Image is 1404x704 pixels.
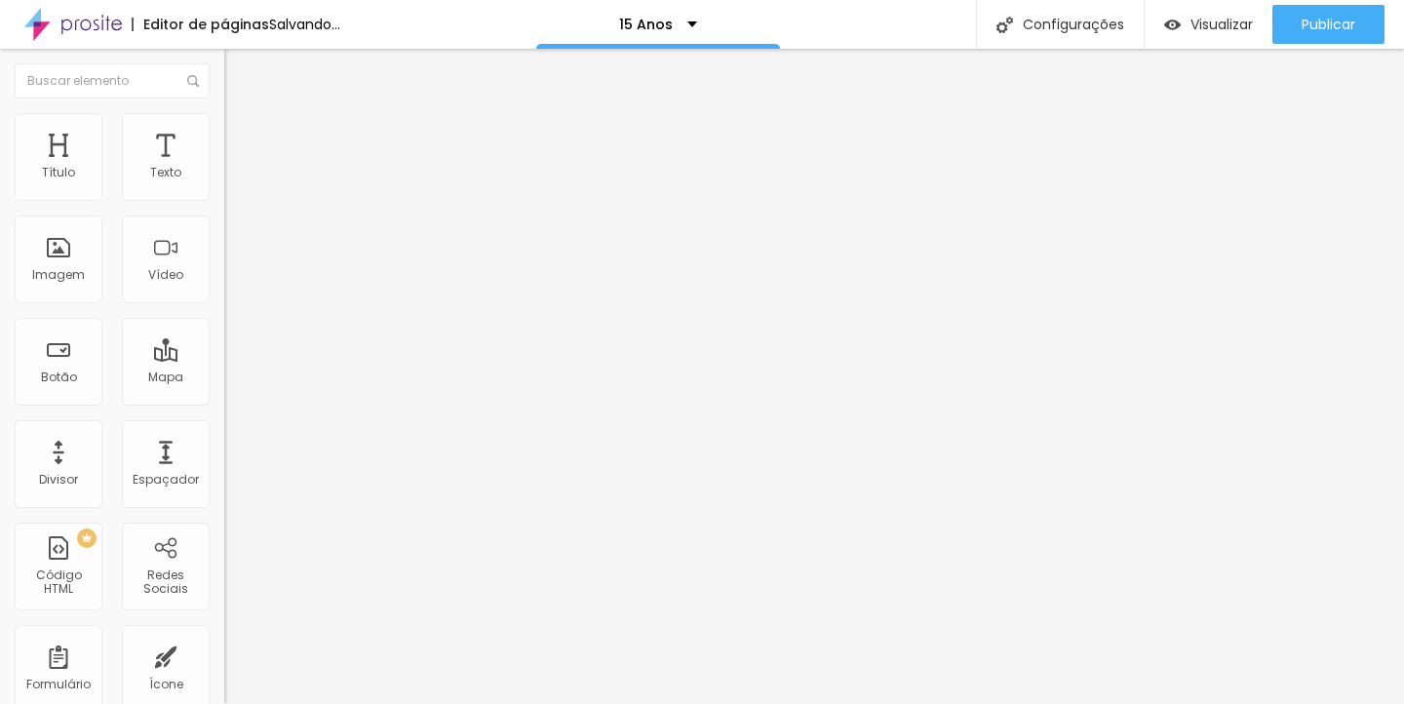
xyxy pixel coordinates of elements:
iframe: Editor [224,49,1404,704]
div: Código HTML [19,568,97,597]
div: Mapa [148,371,183,384]
span: Publicar [1302,17,1355,32]
span: Visualizar [1190,17,1253,32]
div: Divisor [39,473,78,487]
img: Icone [187,75,199,87]
img: Icone [996,17,1013,33]
input: Buscar elemento [15,63,210,98]
div: Espaçador [133,473,199,487]
div: Ícone [149,678,183,691]
button: Visualizar [1145,5,1272,44]
p: 15 Anos [619,18,673,31]
div: Editor de páginas [132,18,269,31]
div: Vídeo [148,268,183,282]
div: Formulário [26,678,91,691]
div: Botão [41,371,77,384]
div: Imagem [32,268,85,282]
div: Texto [150,166,181,179]
div: Redes Sociais [127,568,204,597]
button: Publicar [1272,5,1384,44]
div: Salvando... [269,18,340,31]
div: Título [42,166,75,179]
img: view-1.svg [1164,17,1181,33]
